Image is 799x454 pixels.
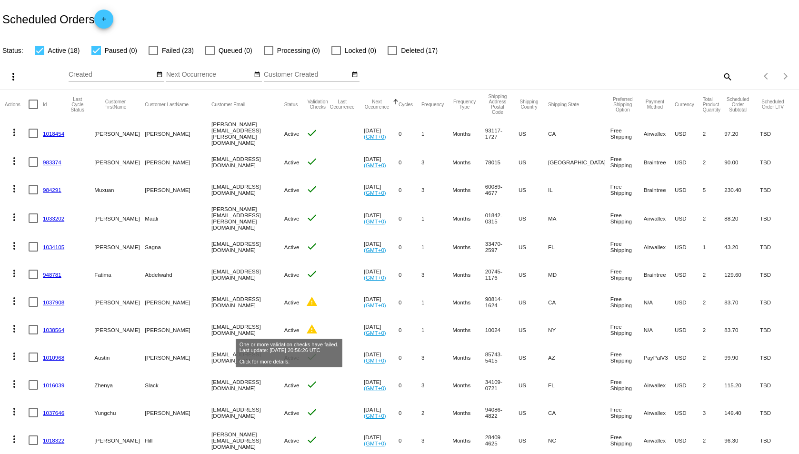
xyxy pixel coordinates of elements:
[219,45,252,56] span: Queued (0)
[399,203,421,233] mat-cell: 0
[675,148,703,176] mat-cell: USD
[610,426,644,454] mat-cell: Free Shipping
[264,71,350,79] input: Customer Created
[43,215,64,222] a: 1033202
[485,426,519,454] mat-cell: 28409-4625
[519,176,548,203] mat-cell: US
[675,343,703,371] mat-cell: USD
[548,101,579,107] button: Change sorting for ShippingState
[421,426,452,454] mat-cell: 3
[284,187,300,193] span: Active
[760,343,794,371] mat-cell: TBD
[306,268,318,280] mat-icon: check
[94,399,145,426] mat-cell: Yungchu
[519,343,548,371] mat-cell: US
[254,71,260,79] mat-icon: date_range
[364,190,386,196] a: (GMT+0)
[43,382,64,388] a: 1016039
[548,316,610,343] mat-cell: NY
[519,203,548,233] mat-cell: US
[548,261,610,288] mat-cell: MD
[145,371,211,399] mat-cell: Slack
[364,99,390,110] button: Change sorting for NextOccurrenceUtc
[364,385,386,391] a: (GMT+0)
[94,371,145,399] mat-cell: Zhenya
[610,261,644,288] mat-cell: Free Shipping
[724,97,751,112] button: Change sorting for Subtotal
[421,148,452,176] mat-cell: 3
[162,45,194,56] span: Failed (23)
[306,351,318,363] mat-icon: check
[9,268,20,279] mat-icon: more_vert
[485,119,519,148] mat-cell: 93117-1727
[675,261,703,288] mat-cell: USD
[421,119,452,148] mat-cell: 1
[610,371,644,399] mat-cell: Free Shipping
[9,155,20,167] mat-icon: more_vert
[421,343,452,371] mat-cell: 3
[421,101,444,107] button: Change sorting for Frequency
[48,45,80,56] span: Active (18)
[485,316,519,343] mat-cell: 10024
[9,240,20,252] mat-icon: more_vert
[610,316,644,343] mat-cell: Free Shipping
[284,131,300,137] span: Active
[421,176,452,203] mat-cell: 3
[94,119,145,148] mat-cell: [PERSON_NAME]
[724,288,760,316] mat-cell: 83.70
[610,97,635,112] button: Change sorting for PreferredShippingOption
[399,371,421,399] mat-cell: 0
[211,203,284,233] mat-cell: [PERSON_NAME][EMAIL_ADDRESS][PERSON_NAME][DOMAIN_NAME]
[760,99,786,110] button: Change sorting for LifetimeValue
[644,288,675,316] mat-cell: N/A
[306,183,318,195] mat-icon: check
[421,371,452,399] mat-cell: 3
[760,233,794,261] mat-cell: TBD
[644,148,675,176] mat-cell: Braintree
[94,343,145,371] mat-cell: Austin
[9,295,20,307] mat-icon: more_vert
[364,371,399,399] mat-cell: [DATE]
[9,212,20,223] mat-icon: more_vert
[364,316,399,343] mat-cell: [DATE]
[724,426,760,454] mat-cell: 96.30
[166,71,252,79] input: Next Occurrence
[760,426,794,454] mat-cell: TBD
[548,203,610,233] mat-cell: MA
[610,148,644,176] mat-cell: Free Shipping
[345,45,376,56] span: Locked (0)
[703,233,725,261] mat-cell: 1
[284,382,300,388] span: Active
[399,343,421,371] mat-cell: 0
[519,261,548,288] mat-cell: US
[675,426,703,454] mat-cell: USD
[9,406,20,417] mat-icon: more_vert
[364,399,399,426] mat-cell: [DATE]
[452,371,485,399] mat-cell: Months
[94,99,136,110] button: Change sorting for CustomerFirstName
[610,343,644,371] mat-cell: Free Shipping
[760,371,794,399] mat-cell: TBD
[452,426,485,454] mat-cell: Months
[69,97,86,112] button: Change sorting for LastProcessingCycleId
[644,399,675,426] mat-cell: Airwallex
[211,148,284,176] mat-cell: [EMAIL_ADDRESS][DOMAIN_NAME]
[211,261,284,288] mat-cell: [EMAIL_ADDRESS][DOMAIN_NAME]
[724,343,760,371] mat-cell: 99.90
[760,288,794,316] mat-cell: TBD
[98,16,110,27] mat-icon: add
[306,127,318,139] mat-icon: check
[452,233,485,261] mat-cell: Months
[644,233,675,261] mat-cell: Airwallex
[43,437,64,444] a: 1018322
[724,176,760,203] mat-cell: 230.40
[452,316,485,343] mat-cell: Months
[284,410,300,416] span: Active
[306,434,318,445] mat-icon: check
[703,316,725,343] mat-cell: 2
[364,440,386,446] a: (GMT+0)
[43,131,64,137] a: 1018454
[724,261,760,288] mat-cell: 129.60
[306,379,318,390] mat-icon: check
[644,343,675,371] mat-cell: PayPalV3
